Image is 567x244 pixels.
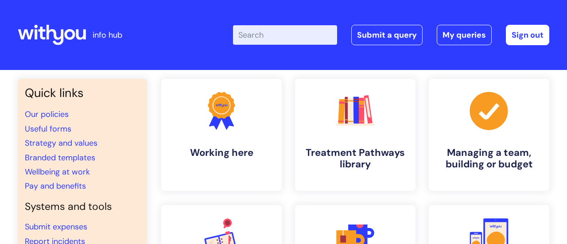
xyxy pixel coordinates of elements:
a: Submit expenses [25,221,87,232]
p: info hub [93,28,122,42]
a: Pay and benefits [25,181,86,191]
a: Treatment Pathways library [295,79,416,191]
a: Submit a query [351,25,423,45]
a: Useful forms [25,124,71,134]
a: Sign out [506,25,549,45]
div: | - [233,25,549,45]
a: Wellbeing at work [25,167,90,177]
h4: Managing a team, building or budget [436,147,542,170]
h4: Systems and tools [25,201,140,213]
a: Our policies [25,109,69,120]
a: Working here [161,79,282,191]
input: Search [233,25,337,45]
a: Strategy and values [25,138,97,148]
h4: Working here [168,147,275,159]
a: My queries [437,25,492,45]
h4: Treatment Pathways library [302,147,408,170]
h3: Quick links [25,86,140,100]
a: Managing a team, building or budget [429,79,549,191]
a: Branded templates [25,152,95,163]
